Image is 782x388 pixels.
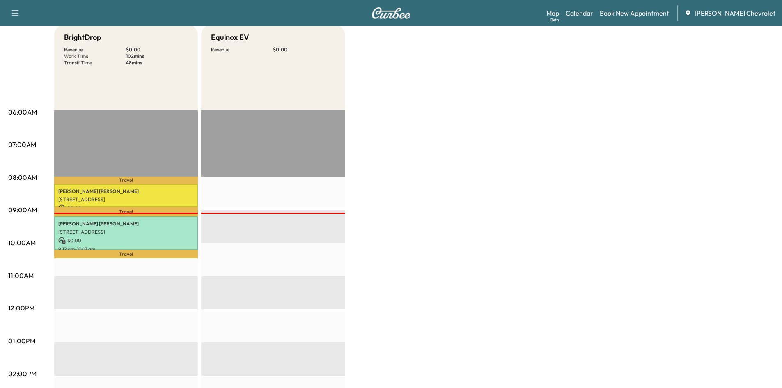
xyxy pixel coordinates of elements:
[58,204,194,212] p: $ 0.00
[8,238,36,248] p: 10:00AM
[8,140,36,149] p: 07:00AM
[566,8,593,18] a: Calendar
[695,8,775,18] span: [PERSON_NAME] Chevrolet
[58,229,194,235] p: [STREET_ADDRESS]
[8,172,37,182] p: 08:00AM
[58,246,194,253] p: 9:12 am - 10:12 am
[126,60,188,66] p: 48 mins
[64,32,101,43] h5: BrightDrop
[64,46,126,53] p: Revenue
[54,207,198,216] p: Travel
[126,46,188,53] p: $ 0.00
[64,60,126,66] p: Transit Time
[58,220,194,227] p: [PERSON_NAME] [PERSON_NAME]
[54,177,198,184] p: Travel
[54,250,198,259] p: Travel
[211,32,249,43] h5: Equinox EV
[8,303,34,313] p: 12:00PM
[273,46,335,53] p: $ 0.00
[550,17,559,23] div: Beta
[8,107,37,117] p: 06:00AM
[64,53,126,60] p: Work Time
[8,336,35,346] p: 01:00PM
[8,205,37,215] p: 09:00AM
[211,46,273,53] p: Revenue
[58,188,194,195] p: [PERSON_NAME] [PERSON_NAME]
[58,196,194,203] p: [STREET_ADDRESS]
[8,271,34,280] p: 11:00AM
[546,8,559,18] a: MapBeta
[372,7,411,19] img: Curbee Logo
[600,8,669,18] a: Book New Appointment
[8,369,37,379] p: 02:00PM
[126,53,188,60] p: 102 mins
[58,237,194,244] p: $ 0.00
